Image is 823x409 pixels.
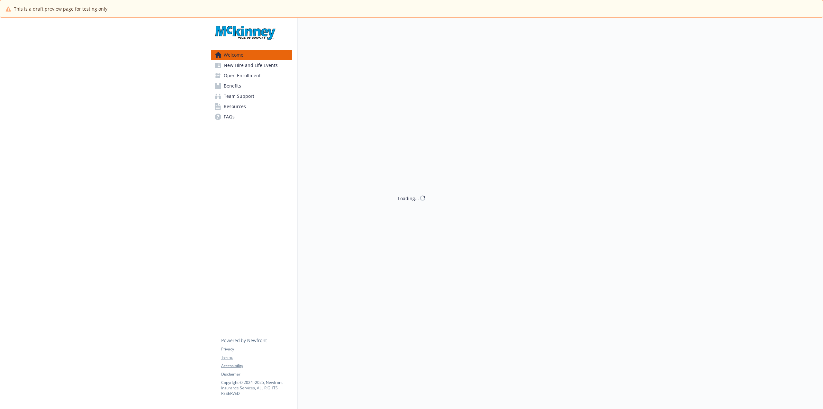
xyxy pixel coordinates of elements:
a: Accessibility [221,363,292,369]
a: Resources [211,101,292,112]
a: Welcome [211,50,292,60]
span: Benefits [224,81,241,91]
span: New Hire and Life Events [224,60,278,70]
a: Open Enrollment [211,70,292,81]
a: Benefits [211,81,292,91]
a: Privacy [221,346,292,352]
span: Team Support [224,91,254,101]
span: Resources [224,101,246,112]
a: New Hire and Life Events [211,60,292,70]
span: Welcome [224,50,243,60]
a: Terms [221,355,292,360]
a: FAQs [211,112,292,122]
a: Disclaimer [221,371,292,377]
p: Copyright © 2024 - 2025 , Newfront Insurance Services, ALL RIGHTS RESERVED [221,380,292,396]
a: Team Support [211,91,292,101]
span: This is a draft preview page for testing only [14,5,107,12]
span: FAQs [224,112,235,122]
span: Open Enrollment [224,70,261,81]
div: Loading... [398,195,419,201]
